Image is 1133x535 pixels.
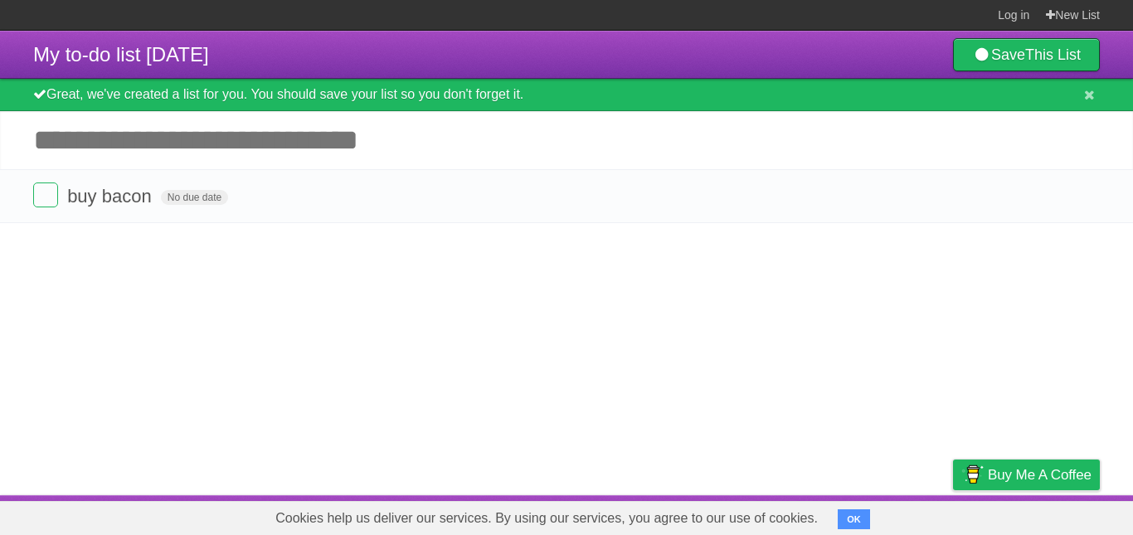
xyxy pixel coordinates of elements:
button: OK [838,509,870,529]
b: This List [1025,46,1081,63]
span: No due date [161,190,228,205]
span: Buy me a coffee [988,460,1092,489]
span: My to-do list [DATE] [33,43,209,66]
a: Terms [875,499,912,531]
a: Privacy [931,499,975,531]
span: buy bacon [67,186,156,207]
img: Buy me a coffee [961,460,984,489]
a: Buy me a coffee [953,460,1100,490]
span: Cookies help us deliver our services. By using our services, you agree to our use of cookies. [259,502,834,535]
a: Developers [787,499,854,531]
label: Done [33,182,58,207]
a: Suggest a feature [995,499,1100,531]
a: SaveThis List [953,38,1100,71]
a: About [732,499,767,531]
